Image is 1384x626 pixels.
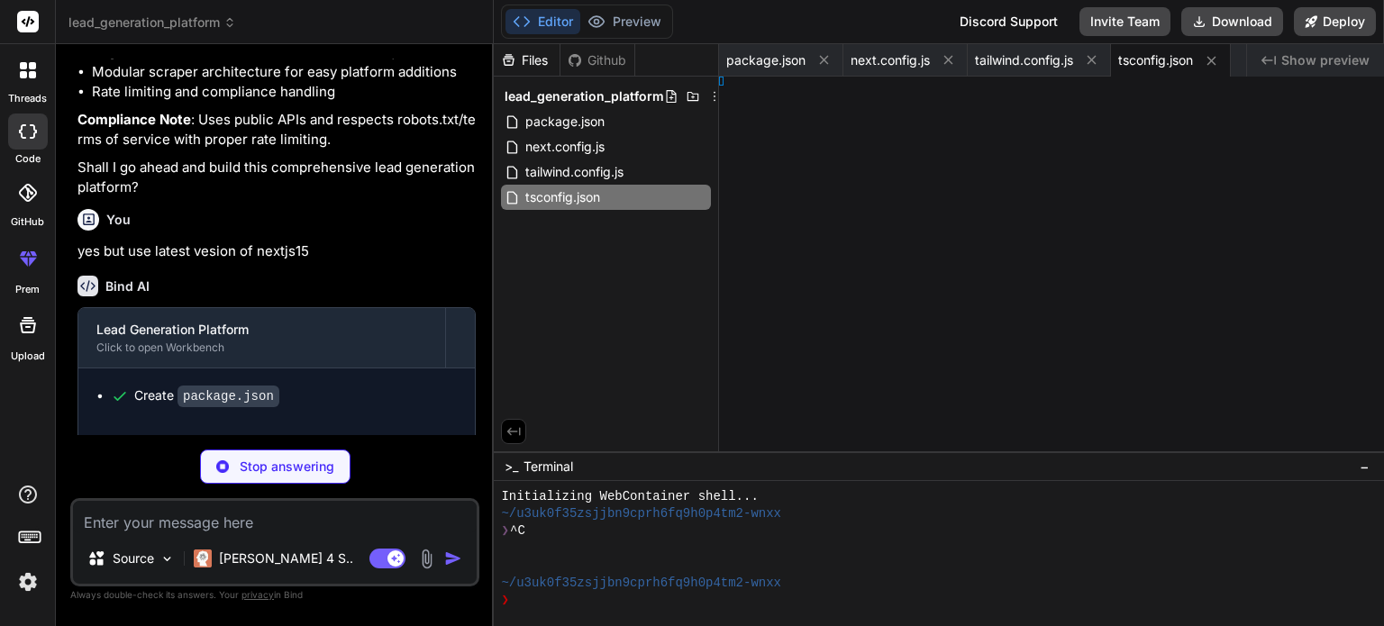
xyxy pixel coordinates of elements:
[70,586,479,603] p: Always double-check its answers. Your in Bind
[975,51,1073,69] span: tailwind.config.js
[501,592,510,609] span: ❯
[1181,7,1283,36] button: Download
[15,282,40,297] label: prem
[159,551,175,567] img: Pick Models
[524,161,625,183] span: tailwind.config.js
[949,7,1069,36] div: Discord Support
[494,51,560,69] div: Files
[851,51,930,69] span: next.config.js
[505,9,580,34] button: Editor
[92,62,476,83] li: Modular scraper architecture for easy platform additions
[524,136,606,158] span: next.config.js
[96,340,427,355] div: Click to open Workbench
[96,321,427,339] div: Lead Generation Platform
[1356,452,1373,481] button: −
[219,549,353,567] p: [PERSON_NAME] 4 S..
[505,458,518,476] span: >_
[501,488,758,505] span: Initializing WebContainer shell...
[524,111,606,132] span: package.json
[241,589,274,600] span: privacy
[1079,7,1170,36] button: Invite Team
[444,549,462,567] img: icon
[1360,458,1370,476] span: −
[11,349,45,364] label: Upload
[113,549,154,567] p: Source
[105,277,150,295] h6: Bind AI
[580,9,669,34] button: Preview
[106,211,131,229] h6: You
[240,458,334,476] p: Stop answering
[416,549,437,569] img: attachment
[194,549,212,567] img: Claude 4 Sonnet
[1118,51,1193,69] span: tsconfig.json
[524,458,573,476] span: Terminal
[92,82,476,103] li: Rate limiting and compliance handling
[1281,51,1370,69] span: Show preview
[560,51,634,69] div: Github
[501,575,781,592] span: ~/u3uk0f35zsjjbn9cprh6fq9h0p4tm2-wnxx
[77,158,476,198] p: Shall I go ahead and build this comprehensive lead generation platform?
[11,214,44,230] label: GitHub
[78,308,445,367] button: Lead Generation PlatformClick to open Workbench
[178,386,279,407] code: package.json
[505,87,664,105] span: lead_generation_platform
[8,91,47,106] label: threads
[1294,7,1376,36] button: Deploy
[15,151,41,167] label: code
[77,110,476,150] p: : Uses public APIs and respects robots.txt/terms of service with proper rate limiting.
[77,111,191,128] strong: Compliance Note
[501,522,510,540] span: ❯
[68,14,236,32] span: lead_generation_platform
[726,51,806,69] span: package.json
[13,567,43,597] img: settings
[77,241,476,262] p: yes but use latest vesion of nextjs15
[510,522,525,540] span: ^C
[501,505,781,522] span: ~/u3uk0f35zsjjbn9cprh6fq9h0p4tm2-wnxx
[524,186,602,208] span: tsconfig.json
[134,386,279,405] div: Create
